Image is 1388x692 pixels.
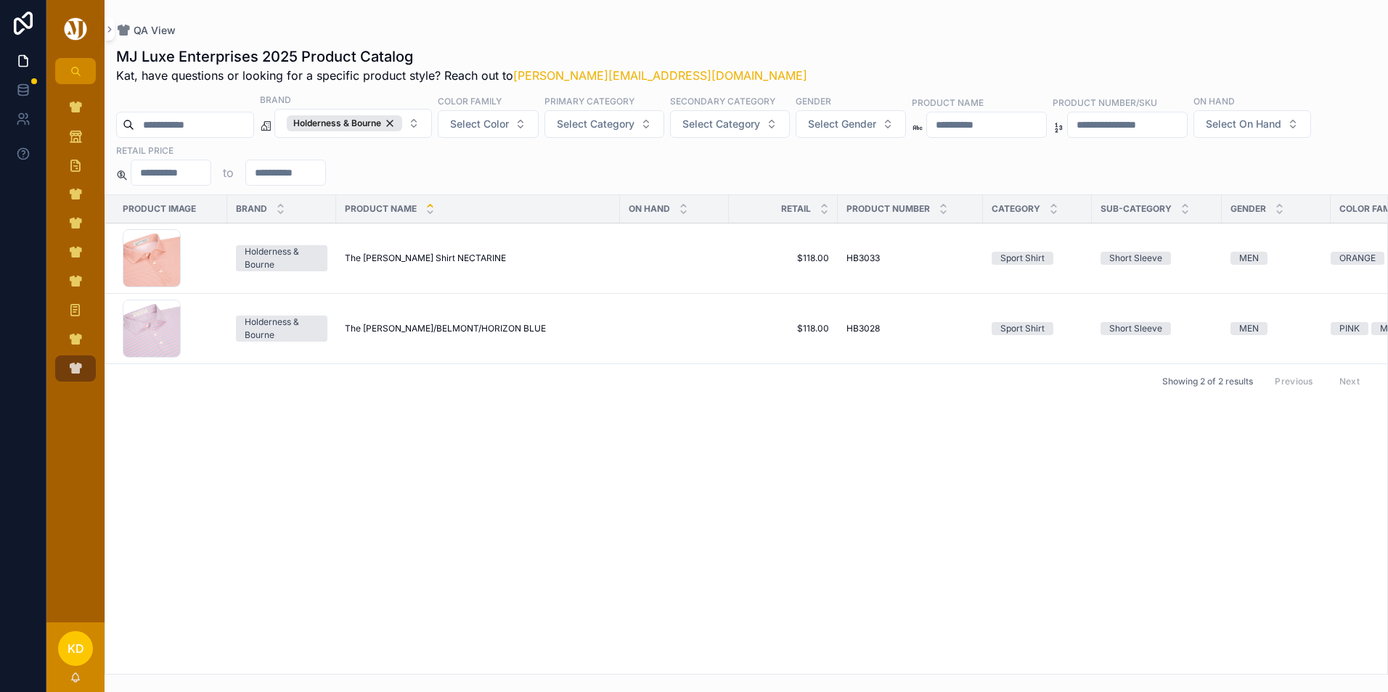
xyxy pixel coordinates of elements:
[781,203,811,215] span: Retail
[134,23,176,38] span: QA View
[236,203,267,215] span: Brand
[544,110,664,138] button: Select Button
[992,203,1040,215] span: Category
[236,316,327,342] a: Holderness & Bourne
[1230,322,1322,335] a: MEN
[544,94,634,107] label: Primary Category
[62,17,89,41] img: App logo
[345,252,506,264] span: The [PERSON_NAME] Shirt NECTARINE
[438,110,539,138] button: Select Button
[796,110,906,138] button: Select Button
[992,322,1083,335] a: Sport Shirt
[345,252,611,264] a: The [PERSON_NAME] Shirt NECTARINE
[345,203,417,215] span: Product Name
[345,323,611,334] a: The [PERSON_NAME]/BELMONT/HORIZON BLUE
[629,203,670,215] span: On Hand
[260,93,291,106] label: Brand
[1206,117,1281,131] span: Select On Hand
[846,323,974,334] a: HB3028
[846,252,974,264] a: HB3033
[513,68,807,83] a: [PERSON_NAME][EMAIL_ADDRESS][DOMAIN_NAME]
[738,323,829,334] a: $118.00
[1193,110,1311,138] button: Select Button
[557,117,634,131] span: Select Category
[236,245,327,271] a: Holderness & Bourne
[1053,96,1157,109] label: Product Number/SKU
[1230,252,1322,265] a: MEN
[1193,94,1235,107] label: On Hand
[245,316,319,342] div: Holderness & Bourne
[438,94,502,107] label: Color Family
[245,245,319,271] div: Holderness & Bourne
[223,164,234,181] p: to
[1101,322,1213,335] a: Short Sleeve
[1339,322,1360,335] div: PINK
[670,94,775,107] label: Secondary Category
[1109,322,1162,335] div: Short Sleeve
[287,115,402,131] button: Unselect HOLDERNESS_BOURNE
[682,117,760,131] span: Select Category
[116,46,807,67] h1: MJ Luxe Enterprises 2025 Product Catalog
[1109,252,1162,265] div: Short Sleeve
[46,84,105,400] div: scrollable content
[912,96,984,109] label: Product Name
[846,252,880,264] span: HB3033
[116,144,173,157] label: Retail Price
[450,117,509,131] span: Select Color
[992,252,1083,265] a: Sport Shirt
[808,117,876,131] span: Select Gender
[846,323,880,334] span: HB3028
[1101,203,1172,215] span: Sub-Category
[738,252,829,264] a: $118.00
[123,203,196,215] span: Product Image
[345,323,546,334] span: The [PERSON_NAME]/BELMONT/HORIZON BLUE
[1000,322,1045,335] div: Sport Shirt
[116,23,176,38] a: QA View
[1239,322,1259,335] div: MEN
[287,115,402,131] div: Holderness & Bourne
[670,110,790,138] button: Select Button
[1230,203,1266,215] span: Gender
[1339,252,1376,265] div: ORANGE
[1239,252,1259,265] div: MEN
[846,203,930,215] span: Product Number
[1000,252,1045,265] div: Sport Shirt
[68,640,84,657] span: KD
[796,94,831,107] label: Gender
[116,67,807,84] span: Kat, have questions or looking for a specific product style? Reach out to
[274,109,432,138] button: Select Button
[1101,252,1213,265] a: Short Sleeve
[1162,376,1253,387] span: Showing 2 of 2 results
